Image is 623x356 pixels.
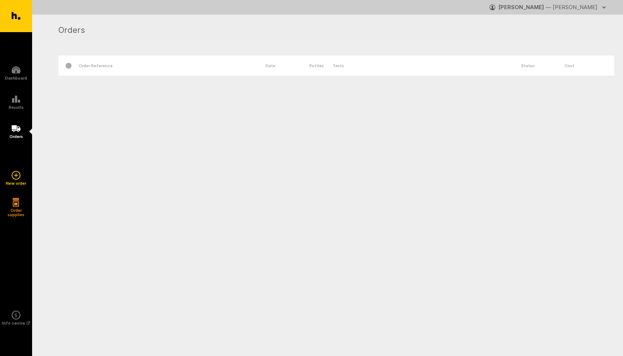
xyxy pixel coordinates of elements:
h5: Orders [9,134,23,139]
h1: Orders [58,24,605,37]
h5: Dashboard [5,76,27,80]
div: Pottles [309,55,333,76]
strong: [PERSON_NAME] [498,4,544,11]
h5: Results [9,105,24,110]
h5: Info centre [2,321,30,325]
h5: Order supplies [5,208,27,217]
div: Status [521,55,565,76]
div: Cost [565,55,594,76]
button: [PERSON_NAME] — [PERSON_NAME] [489,1,608,13]
div: Date [266,55,309,76]
h5: New order [6,181,26,185]
span: — [PERSON_NAME] [546,4,597,11]
div: Tests [333,55,521,76]
div: Order Reference [79,55,266,76]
